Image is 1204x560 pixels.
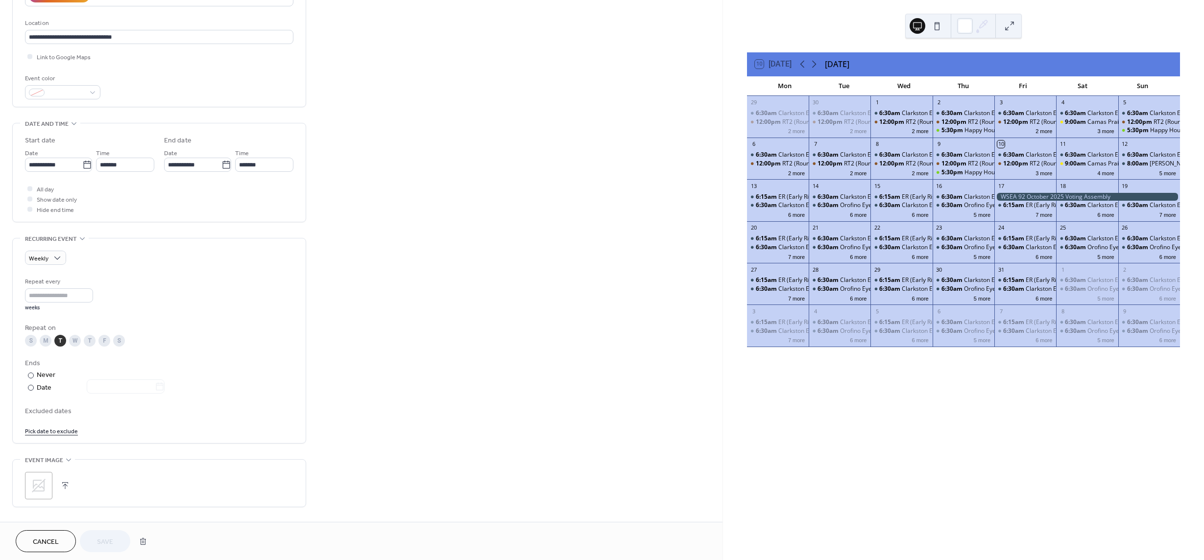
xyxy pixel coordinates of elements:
div: Clarkston Eye Opener Group (O) [809,234,870,243]
span: 6:30am [1065,109,1087,117]
span: Show date only [37,195,77,205]
span: Weekly [29,253,48,264]
div: Orofino Eye Openers Group (O) [840,201,925,210]
span: 6:15am [879,193,902,201]
div: Clarkston Eye Opener Group (O) [747,285,809,293]
span: 6:30am [1065,234,1087,243]
button: 2 more [1032,126,1056,135]
div: Clarkston Eye Opener Group (O) [778,109,866,117]
div: 1 [1059,266,1066,273]
button: 6 more [846,210,870,218]
span: 6:15am [879,276,902,284]
span: Link to Google Maps [37,52,91,63]
div: 18 [1059,182,1066,189]
span: 12:00pm [756,160,782,168]
button: 2 more [908,126,933,135]
div: RT2 (Round Table Two) (O) [994,118,1056,126]
span: 6:30am [941,276,964,284]
div: Mon [755,76,815,96]
div: Happy Hour Group (O) [933,168,994,177]
div: Orofino Eye Openers Group (O) [840,285,925,293]
div: Camas Prairie Group [1087,160,1145,168]
div: Thu [934,76,993,96]
span: 12:00pm [1003,160,1030,168]
div: RT2 (Round Table Two) (O) [933,160,994,168]
div: RT2 (Round Table Two) (O) [1030,118,1102,126]
div: End date [164,136,192,146]
div: Clarkston Eye Opener Group (O) [1118,276,1180,284]
div: 11 [1059,140,1066,148]
div: 30 [936,266,943,273]
button: 2 more [908,168,933,177]
div: ER (Early Risers) Group (O,WE) [747,234,809,243]
span: 6:30am [1065,151,1087,159]
div: Clarkston Eye Opener Group (O) [1087,234,1175,243]
div: Orofino Eye Openers Group (O) [964,201,1049,210]
div: Clarkston Eye Opener Group (O) [809,276,870,284]
div: Clarkston Eye Opener Group (O) [870,201,932,210]
div: 29 [750,99,757,106]
div: Clarkston Eye Opener Group (O) [1026,151,1113,159]
div: Clarkston Eye Opener Group (O) [964,193,1052,201]
div: Clarkston Eye Opener Group (O) [964,234,1052,243]
button: 6 more [1032,335,1056,344]
div: ER (Early Risers) Group (O) [994,201,1056,210]
div: 8 [873,140,881,148]
div: Clarkston Eye Opener Group (O) [1118,151,1180,159]
div: Clarkston Eye Opener Group (O) [994,243,1056,252]
button: 5 more [970,252,994,260]
div: Location [25,18,291,28]
button: 5 more [970,294,994,302]
span: 6:30am [1065,201,1087,210]
button: 6 more [908,335,933,344]
div: Clarkston Eye Opener Group (O) [1118,109,1180,117]
div: 16 [936,182,943,189]
div: Clarkston Eye Opener Group (O) [747,109,809,117]
div: 24 [997,224,1005,232]
span: 6:15am [879,234,902,243]
div: Happy Hour Group (O) [964,126,1026,135]
span: 12:00pm [941,118,968,126]
div: Sun [1112,76,1172,96]
div: 12 [1121,140,1129,148]
div: RT2 (Round Table Two) (O) [906,118,978,126]
span: 6:30am [1127,201,1150,210]
div: Sat [1053,76,1113,96]
div: Clarkston Eye Opener Group (O) [964,276,1052,284]
span: 6:30am [1127,243,1150,252]
div: Happy Hour Group (O) [964,168,1026,177]
div: 31 [997,266,1005,273]
div: Repeat every [25,277,91,287]
div: ER (Early Risers) Group (O) [994,276,1056,284]
button: 6 more [846,335,870,344]
div: Clarkston Eye Opener Group (O) [933,193,994,201]
div: RT2 (Round Table Two) (O) [747,160,809,168]
div: Clarkston Eye Opener Group (O) [778,243,866,252]
span: 5:30pm [1127,126,1150,135]
div: 25 [1059,224,1066,232]
div: Clarkston Eye Opener Group (O) [994,151,1056,159]
div: ER (Early Risers) Group (O,WE) [778,234,861,243]
div: RT2 (Round Table Two) (O) [809,118,870,126]
div: ER (Early Risers) Group (O) [902,193,974,201]
div: 2 [936,99,943,106]
span: 6:15am [1003,234,1026,243]
div: Clarkston Eye Opener Group (O) [933,151,994,159]
div: Orofino Eye Openers Group (O) [809,285,870,293]
button: 5 more [1156,168,1180,177]
div: Clarkston Eye Opener Group (O) [1087,109,1175,117]
span: Time [235,148,249,159]
span: 8:00am [1127,160,1150,168]
span: 6:30am [1127,276,1150,284]
div: RT2 (Round Table Two) (O) [844,160,916,168]
div: Clarkston Eye Opener Group (O) [840,276,928,284]
div: RT2 (Round Table Two) (O) [844,118,916,126]
div: RT2 (Round Table Two) (O) [870,160,932,168]
div: ER (Early Risers) Group (O) [870,276,932,284]
div: RT2 (Round Table Two) (O) [968,118,1040,126]
div: Clarkston Eye Opener Group (O) [994,109,1056,117]
span: 6:30am [818,243,840,252]
div: Clarkston Eye Opener Group (O) [1026,243,1113,252]
div: 15 [873,182,881,189]
span: 6:15am [756,193,778,201]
